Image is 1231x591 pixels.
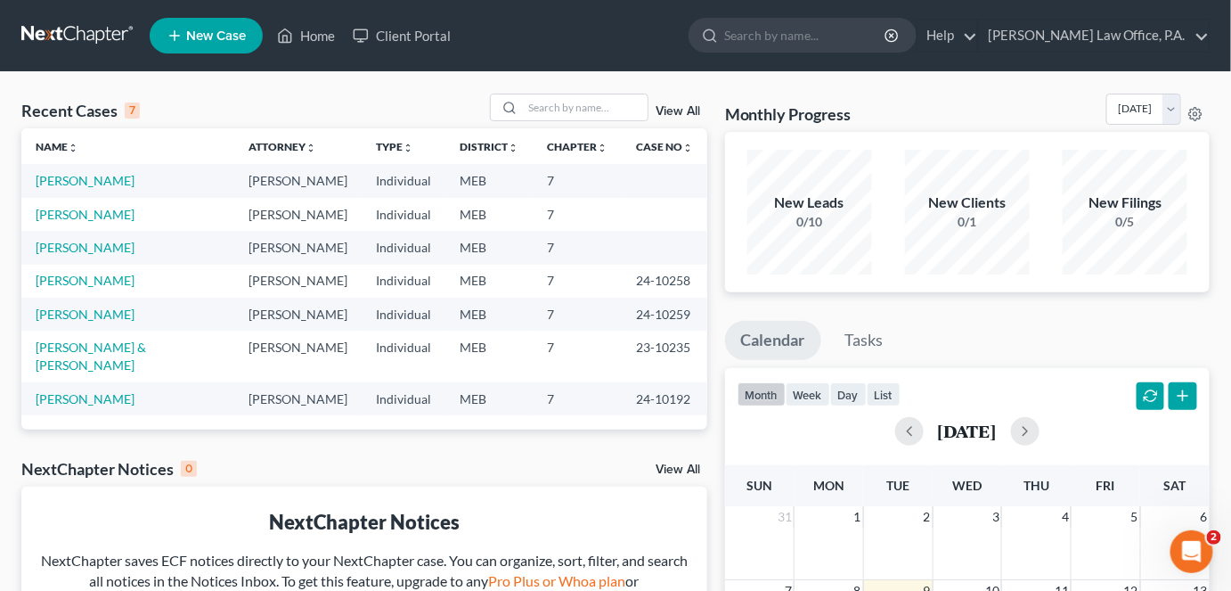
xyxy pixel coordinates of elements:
[36,173,135,188] a: [PERSON_NAME]
[36,340,146,373] a: [PERSON_NAME] & [PERSON_NAME]
[905,193,1030,213] div: New Clients
[622,331,707,382] td: 23-10235
[952,478,982,493] span: Wed
[922,506,933,528] span: 2
[362,198,445,231] td: Individual
[36,273,135,288] a: [PERSON_NAME]
[738,382,786,406] button: month
[445,382,533,415] td: MEB
[938,422,997,440] h2: [DATE]
[597,143,607,153] i: unfold_more
[622,298,707,331] td: 24-10259
[362,298,445,331] td: Individual
[125,103,140,119] div: 7
[725,103,852,125] h3: Monthly Progress
[786,382,830,406] button: week
[622,382,707,415] td: 24-10192
[533,265,622,298] td: 7
[1207,530,1221,545] span: 2
[1129,506,1140,528] span: 5
[886,478,909,493] span: Tue
[830,382,867,406] button: day
[1063,213,1187,231] div: 0/5
[746,478,772,493] span: Sun
[533,198,622,231] td: 7
[403,143,413,153] i: unfold_more
[460,140,518,153] a: Districtunfold_more
[234,382,362,415] td: [PERSON_NAME]
[445,265,533,298] td: MEB
[36,391,135,406] a: [PERSON_NAME]
[852,506,863,528] span: 1
[547,140,607,153] a: Chapterunfold_more
[234,164,362,197] td: [PERSON_NAME]
[362,231,445,264] td: Individual
[376,140,413,153] a: Typeunfold_more
[776,506,794,528] span: 31
[234,231,362,264] td: [PERSON_NAME]
[1023,478,1049,493] span: Thu
[622,265,707,298] td: 24-10258
[234,198,362,231] td: [PERSON_NAME]
[1199,506,1210,528] span: 6
[362,164,445,197] td: Individual
[362,382,445,415] td: Individual
[813,478,844,493] span: Mon
[533,298,622,331] td: 7
[523,94,648,120] input: Search by name...
[36,240,135,255] a: [PERSON_NAME]
[829,321,900,360] a: Tasks
[36,508,693,536] div: NextChapter Notices
[533,382,622,415] td: 7
[362,331,445,382] td: Individual
[1063,193,1187,213] div: New Filings
[917,20,977,52] a: Help
[36,307,135,322] a: [PERSON_NAME]
[747,213,872,231] div: 0/10
[725,321,821,360] a: Calendar
[747,193,872,213] div: New Leads
[36,140,78,153] a: Nameunfold_more
[867,382,901,406] button: list
[362,265,445,298] td: Individual
[445,164,533,197] td: MEB
[991,506,1001,528] span: 3
[249,140,316,153] a: Attorneyunfold_more
[488,572,625,589] a: Pro Plus or Whoa plan
[445,298,533,331] td: MEB
[1164,478,1186,493] span: Sat
[1170,530,1213,573] iframe: Intercom live chat
[234,298,362,331] td: [PERSON_NAME]
[68,143,78,153] i: unfold_more
[905,213,1030,231] div: 0/1
[445,198,533,231] td: MEB
[21,458,197,480] div: NextChapter Notices
[306,143,316,153] i: unfold_more
[445,231,533,264] td: MEB
[234,265,362,298] td: [PERSON_NAME]
[979,20,1209,52] a: [PERSON_NAME] Law Office, P.A.
[533,164,622,197] td: 7
[186,29,246,43] span: New Case
[234,331,362,382] td: [PERSON_NAME]
[636,140,693,153] a: Case Nounfold_more
[181,461,197,477] div: 0
[533,231,622,264] td: 7
[36,207,135,222] a: [PERSON_NAME]
[268,20,344,52] a: Home
[445,331,533,382] td: MEB
[724,19,887,52] input: Search by name...
[344,20,460,52] a: Client Portal
[1096,478,1115,493] span: Fri
[1060,506,1071,528] span: 4
[21,100,140,121] div: Recent Cases
[656,105,700,118] a: View All
[533,331,622,382] td: 7
[656,464,700,476] a: View All
[508,143,518,153] i: unfold_more
[682,143,693,153] i: unfold_more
